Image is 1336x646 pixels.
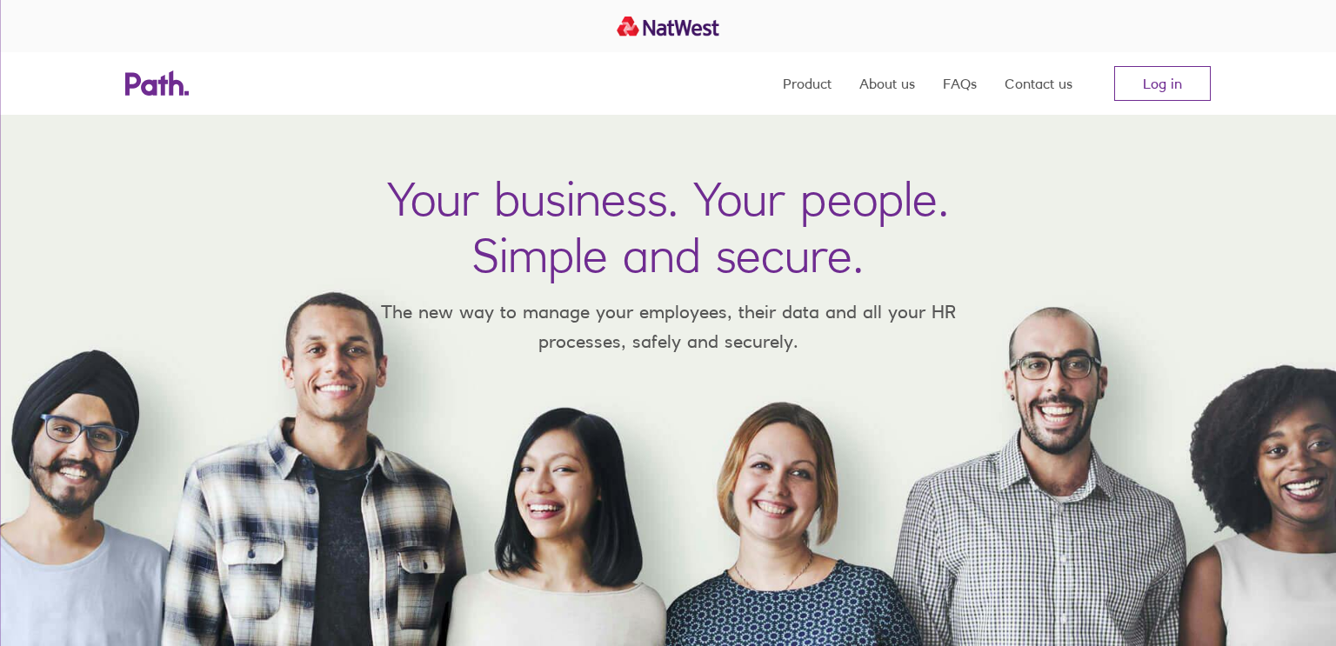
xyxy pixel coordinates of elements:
[1005,52,1072,115] a: Contact us
[387,170,949,283] h1: Your business. Your people. Simple and secure.
[783,52,832,115] a: Product
[1114,66,1211,101] a: Log in
[859,52,915,115] a: About us
[943,52,977,115] a: FAQs
[355,297,981,356] p: The new way to manage your employees, their data and all your HR processes, safely and securely.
